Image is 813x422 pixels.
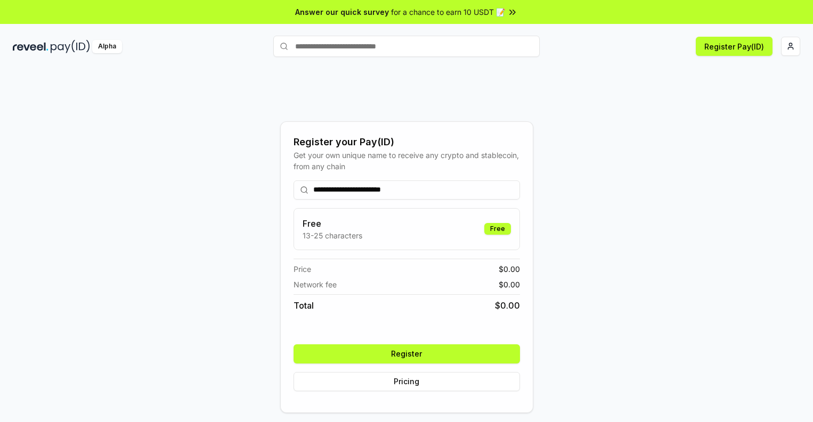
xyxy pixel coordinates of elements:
[13,40,48,53] img: reveel_dark
[495,299,520,312] span: $ 0.00
[696,37,773,56] button: Register Pay(ID)
[51,40,90,53] img: pay_id
[391,6,505,18] span: for a chance to earn 10 USDT 📝
[499,263,520,275] span: $ 0.00
[303,230,362,241] p: 13-25 characters
[303,217,362,230] h3: Free
[294,372,520,391] button: Pricing
[484,223,511,235] div: Free
[294,135,520,150] div: Register your Pay(ID)
[499,279,520,290] span: $ 0.00
[294,344,520,363] button: Register
[294,299,314,312] span: Total
[294,263,311,275] span: Price
[92,40,122,53] div: Alpha
[294,150,520,172] div: Get your own unique name to receive any crypto and stablecoin, from any chain
[294,279,337,290] span: Network fee
[295,6,389,18] span: Answer our quick survey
